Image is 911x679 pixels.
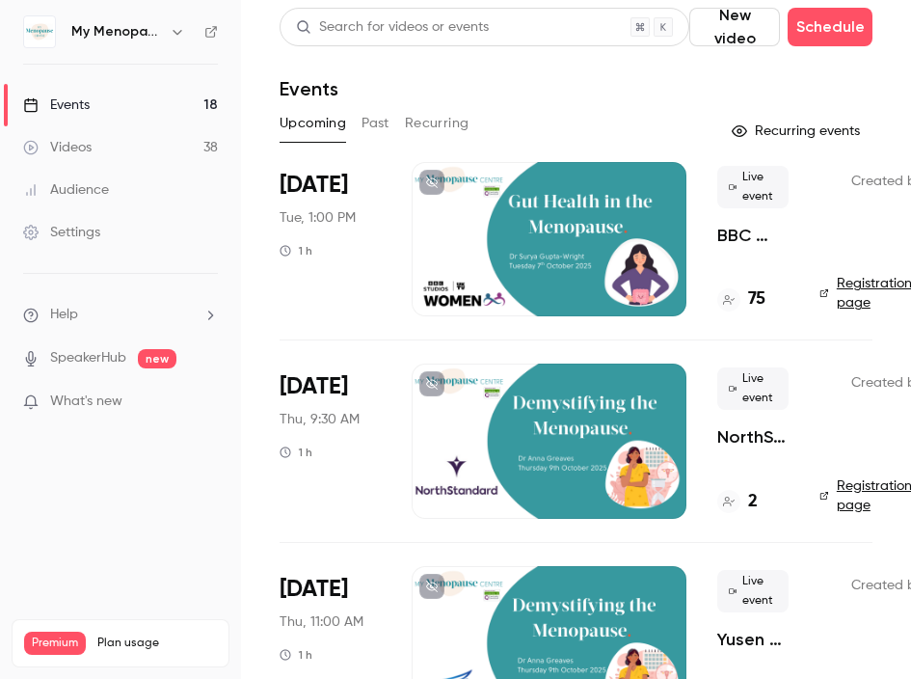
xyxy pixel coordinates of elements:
[280,371,348,402] span: [DATE]
[280,445,312,460] div: 1 h
[748,489,758,515] h4: 2
[717,166,789,208] span: Live event
[362,108,389,139] button: Past
[50,392,122,412] span: What's new
[280,243,312,258] div: 1 h
[280,647,312,663] div: 1 h
[23,138,92,157] div: Videos
[24,16,55,47] img: My Menopause Centre
[280,612,363,632] span: Thu, 11:00 AM
[280,170,348,201] span: [DATE]
[280,364,381,518] div: Oct 9 Thu, 9:30 AM (Europe/London)
[280,574,348,605] span: [DATE]
[717,425,789,448] a: NorthStandard & My Menopause Centre presents "Demystifying the Menopause"
[23,180,109,200] div: Audience
[296,17,489,38] div: Search for videos or events
[97,636,217,651] span: Plan usage
[195,394,218,411] iframe: Noticeable Trigger
[280,77,338,100] h1: Events
[723,116,872,147] button: Recurring events
[717,224,789,247] a: BBC Studio Women's Network & My Menopause Centre, presents Gut Health in the Menopause
[405,108,469,139] button: Recurring
[717,628,789,651] a: Yusen Logistics & My Menopause Centre, presents "Demystifying the Menopause"
[717,367,789,410] span: Live event
[280,410,360,429] span: Thu, 9:30 AM
[280,108,346,139] button: Upcoming
[23,223,100,242] div: Settings
[23,305,218,325] li: help-dropdown-opener
[280,162,381,316] div: Oct 7 Tue, 1:00 PM (Europe/London)
[71,22,162,41] h6: My Menopause Centre
[717,489,758,515] a: 2
[50,305,78,325] span: Help
[24,632,86,655] span: Premium
[748,286,765,312] h4: 75
[689,8,780,46] button: New video
[50,348,126,368] a: SpeakerHub
[717,286,765,312] a: 75
[23,95,90,115] div: Events
[280,208,356,228] span: Tue, 1:00 PM
[138,349,176,368] span: new
[717,570,789,612] span: Live event
[788,8,872,46] button: Schedule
